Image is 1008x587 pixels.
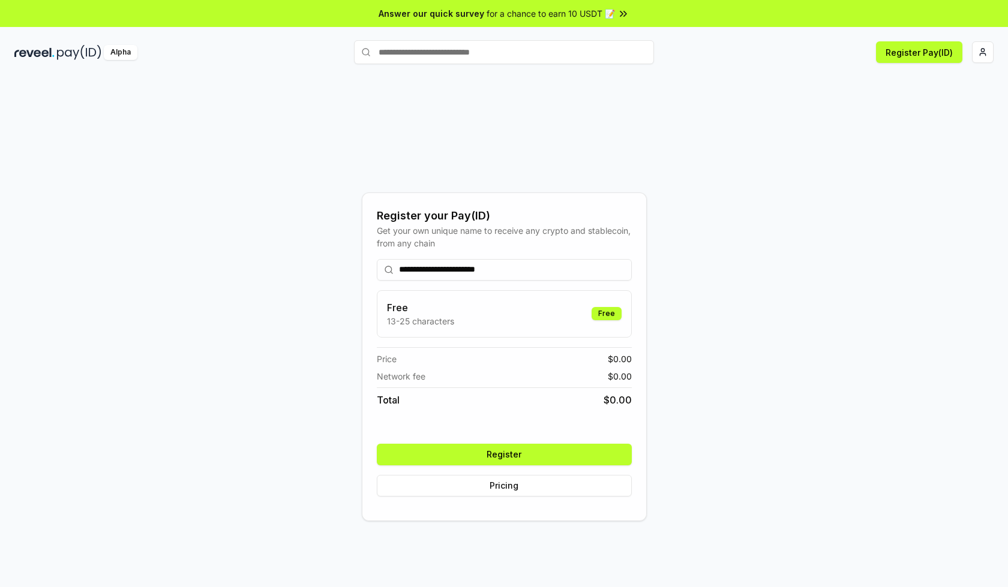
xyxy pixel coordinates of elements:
span: Total [377,393,400,407]
span: Answer our quick survey [379,7,484,20]
span: $ 0.00 [608,353,632,365]
img: reveel_dark [14,45,55,60]
h3: Free [387,300,454,315]
div: Alpha [104,45,137,60]
div: Register your Pay(ID) [377,207,632,224]
p: 13-25 characters [387,315,454,327]
span: Price [377,353,397,365]
span: $ 0.00 [608,370,632,383]
img: pay_id [57,45,101,60]
button: Register [377,444,632,465]
button: Register Pay(ID) [876,41,962,63]
div: Free [592,307,622,320]
span: for a chance to earn 10 USDT 📝 [487,7,615,20]
span: Network fee [377,370,425,383]
div: Get your own unique name to receive any crypto and stablecoin, from any chain [377,224,632,249]
button: Pricing [377,475,632,496]
span: $ 0.00 [604,393,632,407]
